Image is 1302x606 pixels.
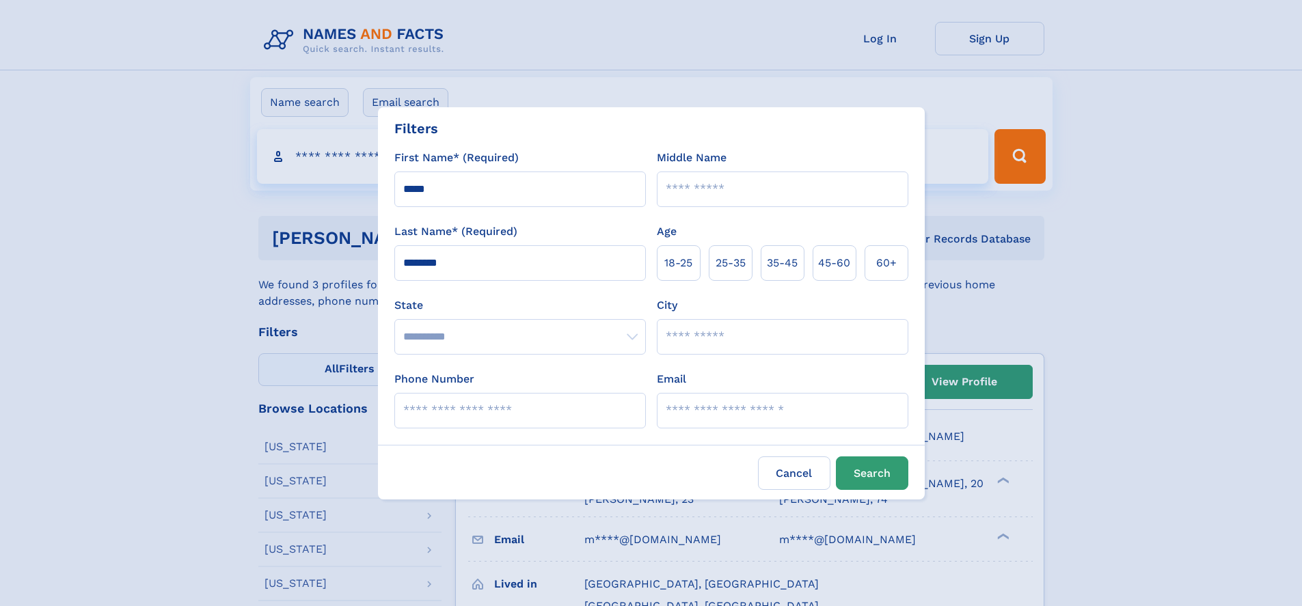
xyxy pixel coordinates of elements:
[876,255,897,271] span: 60+
[758,456,830,490] label: Cancel
[394,297,646,314] label: State
[657,371,686,387] label: Email
[716,255,746,271] span: 25‑35
[767,255,798,271] span: 35‑45
[836,456,908,490] button: Search
[657,297,677,314] label: City
[394,223,517,240] label: Last Name* (Required)
[657,223,677,240] label: Age
[664,255,692,271] span: 18‑25
[394,118,438,139] div: Filters
[394,150,519,166] label: First Name* (Required)
[657,150,727,166] label: Middle Name
[818,255,850,271] span: 45‑60
[394,371,474,387] label: Phone Number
